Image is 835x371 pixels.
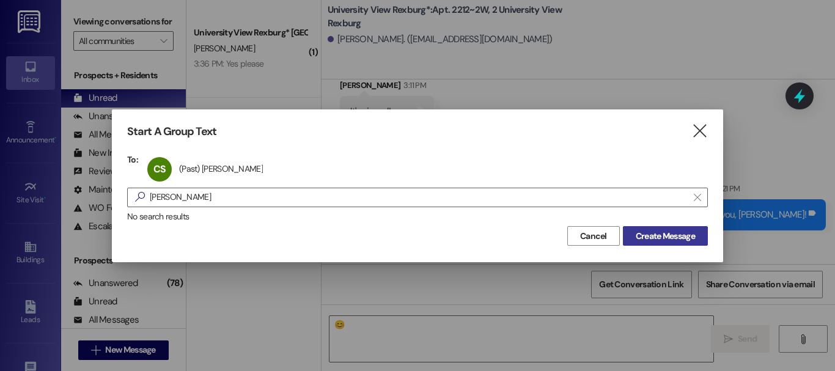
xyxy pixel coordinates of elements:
i:  [694,193,701,202]
input: Search for any contact or apartment [150,189,688,206]
span: CS [153,163,166,175]
span: Create Message [636,230,695,243]
div: (Past) [PERSON_NAME] [179,163,263,174]
button: Clear text [688,188,707,207]
h3: Start A Group Text [127,125,216,139]
span: Cancel [580,230,607,243]
i:  [130,191,150,204]
button: Cancel [567,226,620,246]
button: Create Message [623,226,708,246]
div: No search results [127,210,708,223]
i:  [691,125,708,138]
h3: To: [127,154,138,165]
